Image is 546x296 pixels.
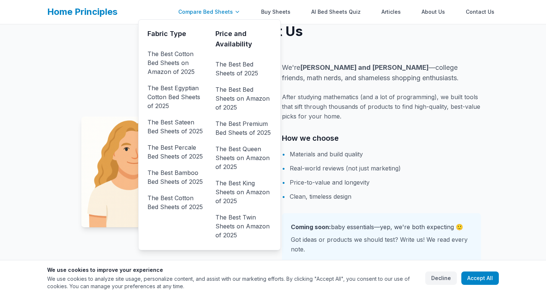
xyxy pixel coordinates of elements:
[174,4,245,19] div: Compare Bed Sheets
[257,4,295,19] a: Buy Sheets
[377,4,405,19] a: Articles
[147,167,204,188] a: The Best Bamboo Bed Sheets of 2025
[461,271,499,285] button: Accept All
[47,275,419,290] p: We use cookies to analyze site usage, personalize content, and assist with our marketing efforts....
[215,118,272,139] a: The Best Premium Bed Sheets of 2025
[147,48,204,78] a: The Best Cotton Bed Sheets on Amazon of 2025
[147,142,204,162] a: The Best Percale Bed Sheets of 2025
[461,4,499,19] a: Contact Us
[425,271,457,285] button: Decline
[81,117,248,227] img: Shayna and Nettie - Founders of Home Principles
[215,211,272,241] a: The Best Twin Sheets on Amazon of 2025
[65,24,481,39] h2: About Us
[307,4,365,19] a: AI Bed Sheets Quiz
[47,266,419,274] h3: We use cookies to improve your experience
[282,178,285,187] span: •
[215,84,272,113] a: The Best Bed Sheets on Amazon of 2025
[291,222,472,232] p: baby essentials—yep, we're both expecting 🙂
[290,149,363,159] span: Materials and build quality
[215,143,272,173] a: The Best Queen Sheets on Amazon of 2025
[147,116,204,137] a: The Best Sateen Bed Sheets of 2025
[290,192,351,201] span: Clean, timeless design
[417,4,449,19] a: About Us
[47,6,117,17] a: Home Principles
[215,177,272,207] a: The Best King Sheets on Amazon of 2025
[147,192,204,213] a: The Best Cotton Bed Sheets of 2025
[215,29,272,49] h3: Price and Availability
[282,92,481,121] p: After studying mathematics (and a lot of programming), we built tools that sift through thousands...
[147,29,204,39] h3: Fabric Type
[215,58,272,79] a: The Best Bed Sheets of 2025
[290,178,370,187] span: Price-to-value and longevity
[282,163,285,173] span: •
[282,62,481,83] p: We're —college friends, math nerds, and shameless shopping enthusiasts.
[282,133,481,143] h3: How we choose
[147,82,204,112] a: The Best Egyptian Cotton Bed Sheets of 2025
[300,64,429,71] strong: [PERSON_NAME] and [PERSON_NAME]
[291,235,472,254] p: Got ideas or products we should test? Write us! We read every note.
[290,163,401,173] span: Real-world reviews (not just marketing)
[282,192,285,201] span: •
[291,223,331,231] strong: Coming soon:
[282,149,285,159] span: •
